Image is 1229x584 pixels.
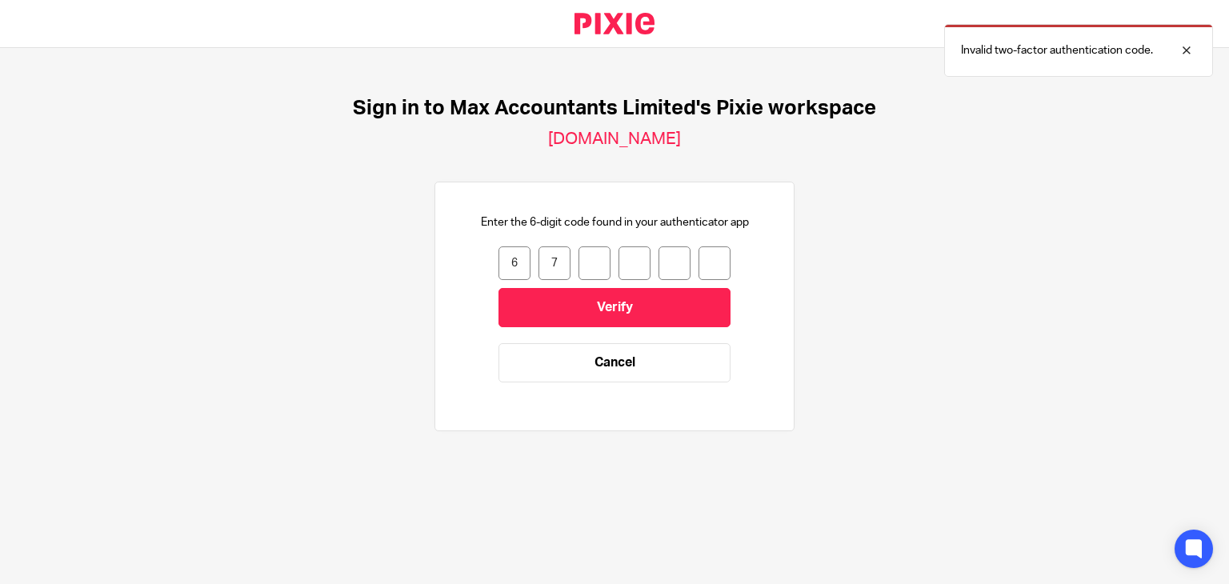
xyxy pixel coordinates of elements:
h2: [DOMAIN_NAME] [548,129,681,150]
h1: Sign in to Max Accountants Limited's Pixie workspace [353,96,876,121]
p: Enter the 6-digit code found in your authenticator app [481,214,749,230]
a: Cancel [498,343,731,382]
input: Verify [498,288,731,327]
p: Invalid two-factor authentication code. [961,42,1153,58]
